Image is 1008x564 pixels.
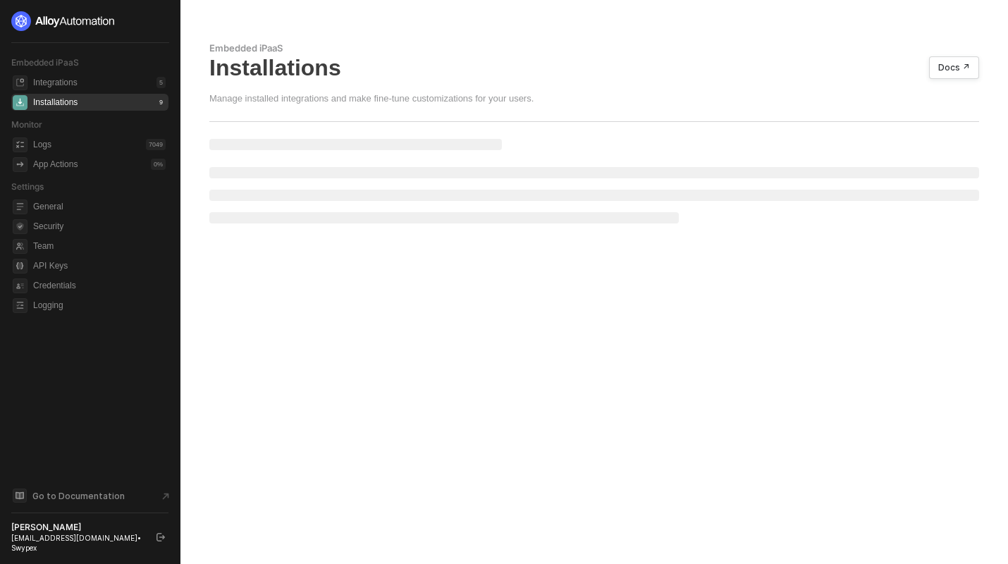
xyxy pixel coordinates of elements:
[13,259,27,274] span: api-key
[11,533,144,553] div: [EMAIL_ADDRESS][DOMAIN_NAME] • Swypex
[929,56,979,79] button: Docs ↗
[13,489,27,503] span: documentation
[33,198,166,215] span: General
[151,159,166,170] div: 0 %
[33,77,78,89] div: Integrations
[11,11,116,31] img: logo
[33,97,78,109] div: Installations
[159,489,173,503] span: document-arrow
[32,490,125,502] span: Go to Documentation
[13,239,27,254] span: team
[11,181,44,192] span: Settings
[33,297,166,314] span: Logging
[209,42,979,54] div: Embedded iPaaS
[13,298,27,313] span: logging
[13,278,27,293] span: credentials
[209,92,534,104] div: Manage installed integrations and make fine-tune customizations for your users.
[13,137,27,152] span: icon-logs
[156,77,166,88] div: 5
[11,57,79,68] span: Embedded iPaaS
[11,119,42,130] span: Monitor
[33,238,166,255] span: Team
[11,487,169,504] a: Knowledge Base
[146,139,166,150] div: 7049
[13,95,27,110] span: installations
[938,62,970,73] div: Docs ↗
[11,522,144,533] div: [PERSON_NAME]
[33,277,166,294] span: Credentials
[156,97,166,108] div: 9
[33,139,51,151] div: Logs
[33,159,78,171] div: App Actions
[33,257,166,274] span: API Keys
[13,75,27,90] span: integrations
[13,200,27,214] span: general
[156,533,165,541] span: logout
[33,218,166,235] span: Security
[13,219,27,234] span: security
[11,11,168,31] a: logo
[209,54,979,81] div: Installations
[13,157,27,172] span: icon-app-actions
